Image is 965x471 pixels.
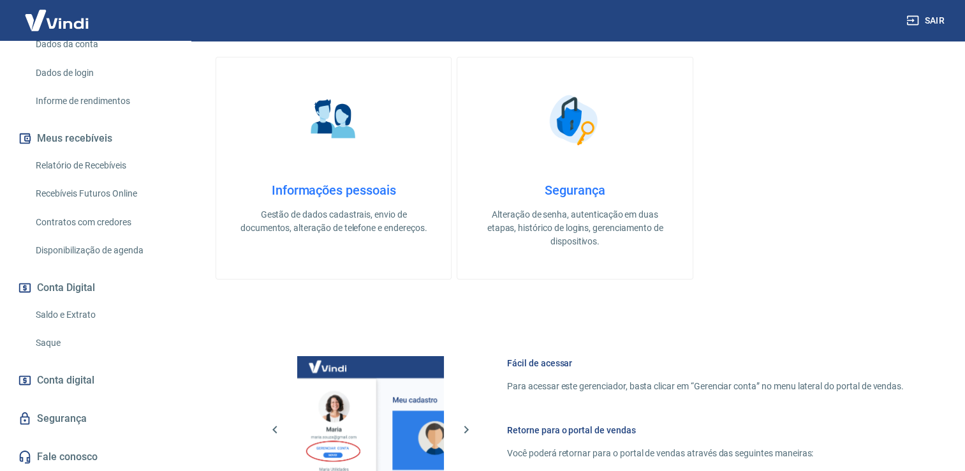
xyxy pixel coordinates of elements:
a: Recebíveis Futuros Online [31,181,175,207]
a: Relatório de Recebíveis [31,153,175,179]
button: Meus recebíveis [15,124,175,153]
span: Conta digital [37,371,94,389]
a: Contratos com credores [31,209,175,235]
a: Disponibilização de agenda [31,237,175,264]
a: Saldo e Extrato [31,302,175,328]
a: Dados da conta [31,31,175,57]
a: Fale conosco [15,443,175,471]
p: Você poderá retornar para o portal de vendas através das seguintes maneiras: [507,447,904,460]
h4: Segurança [478,183,672,198]
a: Segurança [15,405,175,433]
a: Dados de login [31,60,175,86]
a: Informações pessoaisInformações pessoaisGestão de dados cadastrais, envio de documentos, alteraçã... [216,57,452,280]
h6: Retorne para o portal de vendas [507,424,904,437]
a: Informe de rendimentos [31,88,175,114]
button: Conta Digital [15,274,175,302]
p: Gestão de dados cadastrais, envio de documentos, alteração de telefone e endereços. [237,208,431,235]
a: Conta digital [15,366,175,394]
a: Saque [31,330,175,356]
img: Vindi [15,1,98,40]
p: Para acessar este gerenciador, basta clicar em “Gerenciar conta” no menu lateral do portal de ven... [507,380,904,393]
img: Informações pessoais [302,88,365,152]
button: Sair [904,9,950,33]
h6: Fácil de acessar [507,357,904,370]
h4: Informações pessoais [237,183,431,198]
p: Alteração de senha, autenticação em duas etapas, histórico de logins, gerenciamento de dispositivos. [478,208,672,248]
a: SegurançaSegurançaAlteração de senha, autenticação em duas etapas, histórico de logins, gerenciam... [457,57,693,280]
img: Segurança [543,88,607,152]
